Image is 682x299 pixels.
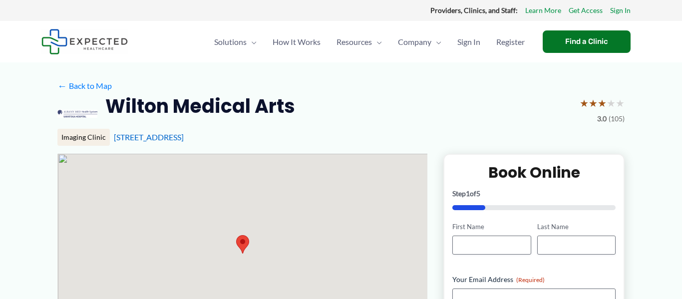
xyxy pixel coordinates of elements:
[598,94,607,112] span: ★
[609,112,625,125] span: (105)
[457,24,480,59] span: Sign In
[537,222,616,232] label: Last Name
[597,112,607,125] span: 3.0
[452,222,531,232] label: First Name
[372,24,382,59] span: Menu Toggle
[114,132,184,142] a: [STREET_ADDRESS]
[273,24,321,59] span: How It Works
[329,24,390,59] a: ResourcesMenu Toggle
[206,24,265,59] a: SolutionsMenu Toggle
[206,24,533,59] nav: Primary Site Navigation
[57,129,110,146] div: Imaging Clinic
[616,94,625,112] span: ★
[569,4,603,17] a: Get Access
[488,24,533,59] a: Register
[589,94,598,112] span: ★
[607,94,616,112] span: ★
[265,24,329,59] a: How It Works
[57,81,67,90] span: ←
[543,30,631,53] a: Find a Clinic
[525,4,561,17] a: Learn More
[580,94,589,112] span: ★
[516,276,545,284] span: (Required)
[390,24,449,59] a: CompanyMenu Toggle
[337,24,372,59] span: Resources
[476,189,480,198] span: 5
[57,78,112,93] a: ←Back to Map
[452,275,616,285] label: Your Email Address
[247,24,257,59] span: Menu Toggle
[452,163,616,182] h2: Book Online
[431,24,441,59] span: Menu Toggle
[214,24,247,59] span: Solutions
[610,4,631,17] a: Sign In
[398,24,431,59] span: Company
[496,24,525,59] span: Register
[449,24,488,59] a: Sign In
[466,189,470,198] span: 1
[41,29,128,54] img: Expected Healthcare Logo - side, dark font, small
[430,6,518,14] strong: Providers, Clinics, and Staff:
[452,190,616,197] p: Step of
[105,94,295,118] h2: Wilton Medical Arts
